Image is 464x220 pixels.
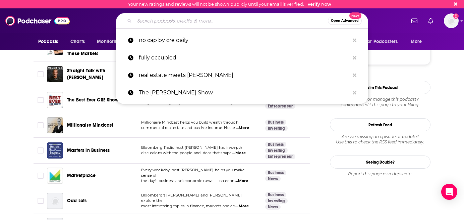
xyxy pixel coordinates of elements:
span: Odd Lots [67,198,86,204]
svg: Email not verified [453,13,459,19]
a: Business [265,142,286,147]
span: ...More [232,150,246,156]
a: Business [265,192,286,197]
span: Logged in as charlottestone [444,13,459,28]
button: Show profile menu [444,13,459,28]
a: Masters in Business [67,147,110,154]
p: no cap by cre daily [139,32,349,49]
p: real estate meets ai [139,67,349,84]
a: The Best Ever CRE Show [67,97,119,103]
span: Millionaire Mindcast helps you build wealth through [141,120,238,125]
span: More [411,37,422,46]
div: Report this page as a duplicate. [330,171,430,177]
a: Straight Talk with [PERSON_NAME] [67,68,133,81]
img: Marketplace [47,168,63,184]
a: News [265,176,281,181]
a: Entrepreneur [265,103,295,109]
a: Investing [265,198,288,204]
span: Podcasts [38,37,58,46]
button: open menu [361,35,407,48]
img: Odd Lots [47,193,63,209]
span: Bloomberg's [PERSON_NAME] and [PERSON_NAME] explore the [141,193,242,203]
span: ...More [235,204,249,209]
span: the day's business and economic news — no econ [141,178,234,183]
div: Are we missing an episode or update? Use this to check the RSS feed immediately. [330,134,430,145]
a: Millionaire Mindcast [67,122,113,129]
span: Toggle select row [38,198,44,204]
span: most interesting topics in finance, markets and ec [141,204,235,208]
div: Search podcasts, credits, & more... [116,13,368,29]
button: Refresh Feed [330,118,430,131]
button: Claim This Podcast [330,81,430,94]
span: Do you host or manage this podcast? [330,97,430,102]
button: Open AdvancedNew [328,17,362,25]
div: Your new ratings and reviews will not be shown publicly until your email is verified. [128,2,331,7]
img: User Profile [444,13,459,28]
a: Show notifications dropdown [409,15,420,27]
span: New [349,12,361,19]
span: Marketplace [67,173,96,178]
span: ...More [236,125,249,131]
a: Marketplace [67,172,96,179]
span: longest-running daily COMMERCIAL real estate po [141,100,236,105]
a: Entrepreneur [265,154,295,159]
a: Business [265,120,286,125]
span: discussions with the people and ideas that shape [141,150,232,155]
span: ...More [235,178,248,184]
div: Claim and edit this page to your liking. [330,97,430,107]
span: Toggle select row [38,173,44,179]
span: Toggle select row [38,71,44,77]
a: Verify Now [307,2,331,7]
a: Charts [66,35,89,48]
span: Toggle select row [38,97,44,103]
span: commercial real estate and passive income. Hoste [141,125,235,130]
span: Millionaire Mindcast [67,122,113,128]
img: Masters in Business [47,142,63,159]
button: open menu [92,35,129,48]
a: no cap by cre daily [116,32,368,49]
p: fully occupied [139,49,349,67]
span: Straight Talk with [PERSON_NAME] [67,68,105,80]
span: For Podcasters [365,37,398,46]
input: Search podcasts, credits, & more... [134,15,328,26]
span: Toggle select row [38,44,44,50]
a: Seeing Double? [330,156,430,169]
img: The Best Ever CRE Show [47,92,63,108]
span: Toggle select row [38,122,44,128]
a: Investing [265,148,288,153]
span: Bloomberg Radio host [PERSON_NAME] has in-depth [141,145,242,150]
img: Podchaser - Follow, Share and Rate Podcasts [5,14,70,27]
a: The [PERSON_NAME] Show [116,84,368,101]
a: Business [265,170,286,175]
img: Millionaire Mindcast [47,117,63,133]
span: Toggle select row [38,147,44,153]
a: Investing [265,126,288,131]
span: Masters in Business [67,147,110,153]
button: open menu [34,35,67,48]
a: real estate meets [PERSON_NAME] [116,67,368,84]
span: Wall Street Unplugged - What's Really Moving These Markets [67,37,120,56]
span: Every weekday, host [PERSON_NAME] helps you make sense of [141,168,245,178]
span: Monitoring [97,37,121,46]
span: Open Advanced [331,19,359,23]
span: Charts [70,37,85,46]
div: Open Intercom Messenger [441,184,457,200]
p: The Bobby Jones Show [139,84,349,101]
a: News [265,204,281,210]
a: fully occupied [116,49,368,67]
button: open menu [406,35,430,48]
a: Odd Lots [67,197,86,204]
a: Show notifications dropdown [425,15,436,27]
img: Straight Talk with Mark Bouris [47,66,63,82]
